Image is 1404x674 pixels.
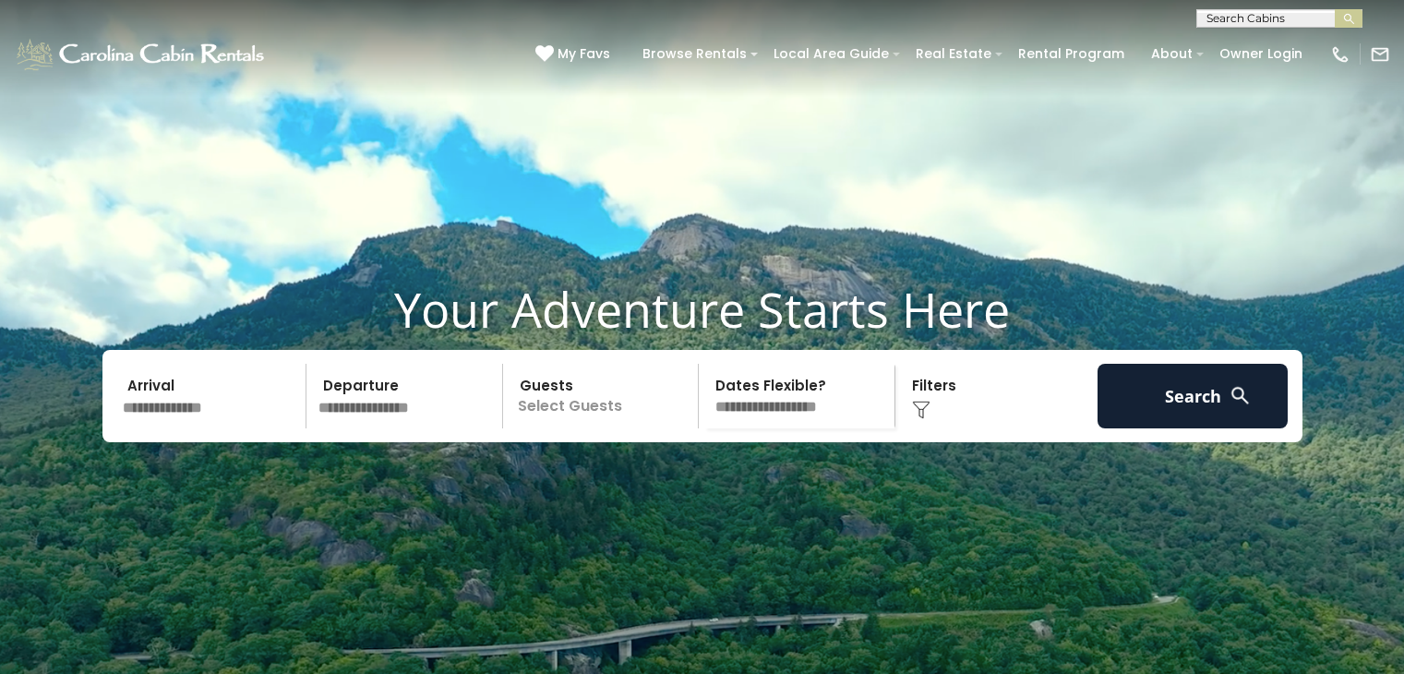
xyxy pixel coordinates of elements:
[1142,40,1202,68] a: About
[14,36,270,73] img: White-1-1-2.png
[509,364,699,428] p: Select Guests
[1009,40,1134,68] a: Rental Program
[912,401,930,419] img: filter--v1.png
[1229,384,1252,407] img: search-regular-white.png
[1370,44,1390,65] img: mail-regular-white.png
[1330,44,1350,65] img: phone-regular-white.png
[906,40,1001,68] a: Real Estate
[535,44,615,65] a: My Favs
[14,281,1390,338] h1: Your Adventure Starts Here
[633,40,756,68] a: Browse Rentals
[558,44,610,64] span: My Favs
[1098,364,1289,428] button: Search
[1210,40,1312,68] a: Owner Login
[764,40,898,68] a: Local Area Guide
